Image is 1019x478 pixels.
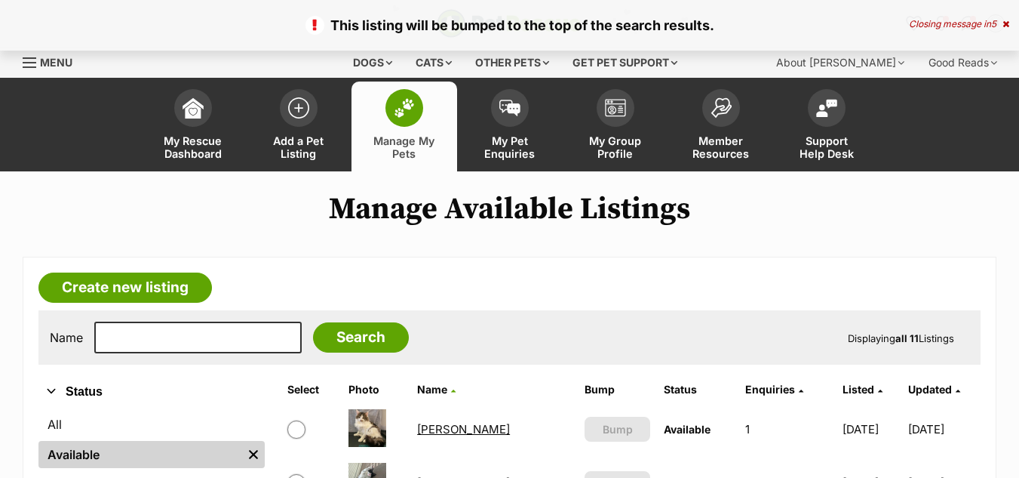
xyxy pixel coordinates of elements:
a: Enquiries [745,383,803,396]
span: My Rescue Dashboard [159,134,227,160]
a: Create new listing [38,273,212,303]
a: My Group Profile [563,82,668,171]
span: translation missing: en.admin.listings.index.attributes.enquiries [745,383,795,396]
span: Member Resources [687,134,755,160]
span: 5 [991,18,996,29]
a: Updated [908,383,960,396]
span: Add a Pet Listing [265,134,333,160]
img: help-desk-icon-fdf02630f3aa405de69fd3d07c3f3aa587a6932b1a1747fa1d2bba05be0121f9.svg [816,99,837,117]
span: My Group Profile [582,134,649,160]
a: [PERSON_NAME] [417,422,510,436]
input: Search [313,322,409,353]
span: Listed [843,383,874,396]
img: manage-my-pets-icon-02211641906a0b7f246fdf0571729dbe1e7629f14944591b6c1af311fb30b64b.svg [394,98,415,118]
div: Cats [405,48,462,78]
button: Bump [585,417,650,442]
a: Manage My Pets [351,82,457,171]
div: Dogs [342,48,403,78]
a: All [38,411,265,438]
img: add-pet-listing-icon-0afa8454b4691262ce3f59096e99ab1cd57d4a30225e0717b998d2c9b9846f56.svg [288,97,309,119]
td: 1 [739,403,834,455]
th: Bump [579,378,656,402]
span: Bump [603,421,633,437]
span: My Pet Enquiries [476,134,544,160]
div: Other pets [465,48,560,78]
div: Closing message in [909,19,1009,29]
label: Name [50,331,83,344]
a: Add a Pet Listing [246,82,351,171]
button: Status [38,382,265,402]
th: Photo [342,378,410,402]
a: Remove filter [242,441,265,468]
div: Get pet support [562,48,688,78]
a: My Rescue Dashboard [140,82,246,171]
strong: all 11 [895,332,919,344]
a: Menu [23,48,83,75]
td: [DATE] [908,403,979,455]
img: group-profile-icon-3fa3cf56718a62981997c0bc7e787c4b2cf8bcc04b72c1350f741eb67cf2f40e.svg [605,99,626,117]
a: Available [38,441,242,468]
div: Good Reads [918,48,1008,78]
div: About [PERSON_NAME] [766,48,915,78]
th: Status [658,378,738,402]
a: Name [417,383,456,396]
a: Listed [843,383,882,396]
th: Select [281,378,341,402]
a: Support Help Desk [774,82,879,171]
p: This listing will be bumped to the top of the search results. [15,15,1004,35]
span: Displaying Listings [848,332,954,344]
span: Manage My Pets [370,134,438,160]
a: My Pet Enquiries [457,82,563,171]
img: member-resources-icon-8e73f808a243e03378d46382f2149f9095a855e16c252ad45f914b54edf8863c.svg [711,97,732,118]
a: Member Resources [668,82,774,171]
span: Available [664,423,711,436]
span: Support Help Desk [793,134,861,160]
img: dashboard-icon-eb2f2d2d3e046f16d808141f083e7271f6b2e854fb5c12c21221c1fb7104beca.svg [183,97,204,119]
td: [DATE] [836,403,907,455]
span: Updated [908,383,952,396]
img: pet-enquiries-icon-7e3ad2cf08bfb03b45e93fb7055b45f3efa6380592205ae92323e6603595dc1f.svg [499,100,520,116]
span: Menu [40,56,72,69]
span: Name [417,383,447,396]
